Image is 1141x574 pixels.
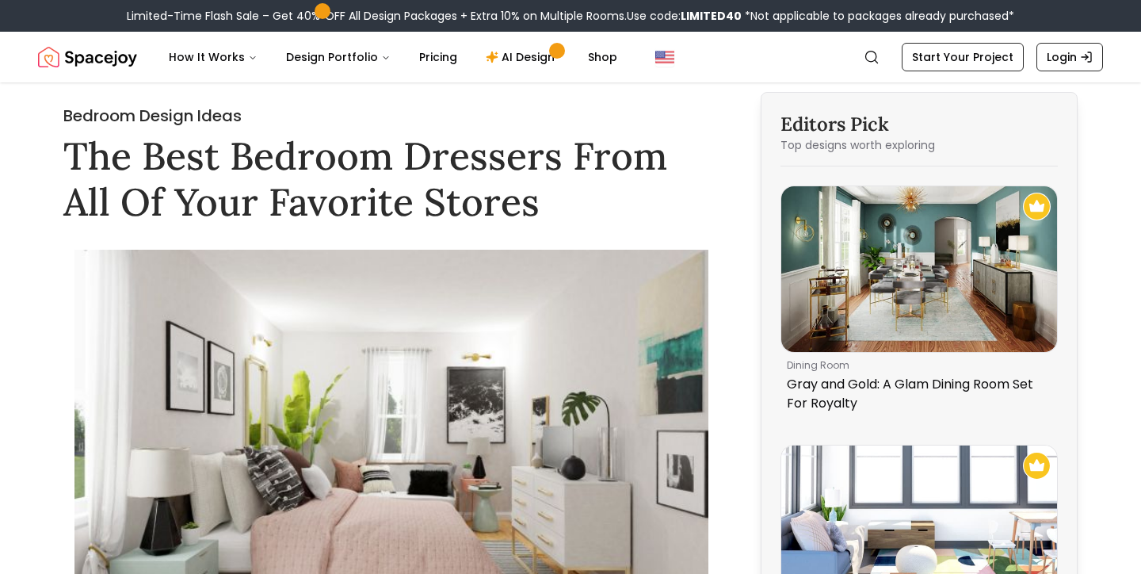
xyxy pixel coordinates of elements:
img: United States [655,48,674,67]
a: Pricing [406,41,470,73]
span: Use code: [627,8,742,24]
img: Recommended Spacejoy Design - Extra Storage: Mid-Century Modern Kid's Playroom [1023,452,1051,480]
button: Design Portfolio [273,41,403,73]
p: dining room [787,359,1045,372]
b: LIMITED40 [681,8,742,24]
img: Gray and Gold: A Glam Dining Room Set For Royalty [781,186,1057,352]
nav: Global [38,32,1103,82]
h2: Bedroom Design Ideas [63,105,719,127]
a: Start Your Project [902,43,1024,71]
div: Limited-Time Flash Sale – Get 40% OFF All Design Packages + Extra 10% on Multiple Rooms. [127,8,1014,24]
button: How It Works [156,41,270,73]
span: *Not applicable to packages already purchased* [742,8,1014,24]
h3: Editors Pick [780,112,1058,137]
a: Login [1036,43,1103,71]
a: Gray and Gold: A Glam Dining Room Set For RoyaltyRecommended Spacejoy Design - Gray and Gold: A G... [780,186,1058,419]
p: Top designs worth exploring [780,137,1058,153]
a: AI Design [473,41,572,73]
h1: The Best Bedroom Dressers From All Of Your Favorite Stores [63,133,719,224]
nav: Main [156,41,630,73]
img: Spacejoy Logo [38,41,137,73]
a: Spacejoy [38,41,137,73]
img: Recommended Spacejoy Design - Gray and Gold: A Glam Dining Room Set For Royalty [1023,193,1051,220]
p: Gray and Gold: A Glam Dining Room Set For Royalty [787,375,1045,413]
a: Shop [575,41,630,73]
